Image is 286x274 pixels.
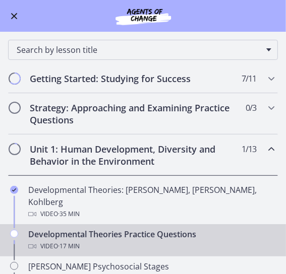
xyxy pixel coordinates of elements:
[28,208,278,220] div: Video
[8,40,278,60] div: Search by lesson title
[28,184,278,220] div: Developmental Theories: [PERSON_NAME], [PERSON_NAME], Kohlberg
[93,6,194,26] img: Agents of Change Social Work Test Prep
[17,44,261,55] span: Search by lesson title
[10,186,18,194] i: Completed
[28,240,278,252] div: Video
[30,73,237,85] h2: Getting Started: Studying for Success
[58,208,80,220] span: · 35 min
[58,240,80,252] span: · 17 min
[8,10,20,22] button: Enable menu
[242,73,256,85] span: 7 / 11
[246,102,256,114] span: 0 / 3
[30,143,237,167] h2: Unit 1: Human Development, Diversity and Behavior in the Environment
[28,228,278,252] div: Developmental Theories Practice Questions
[30,102,237,126] h2: Strategy: Approaching and Examining Practice Questions
[242,143,256,155] span: 1 / 13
